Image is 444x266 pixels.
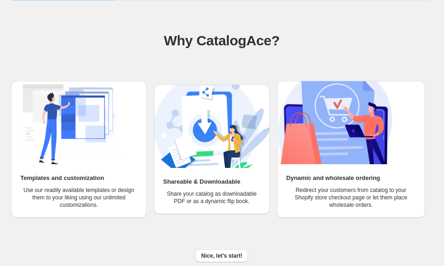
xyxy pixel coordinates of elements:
[286,173,380,183] h2: Dynamic and wholesale ordering
[154,85,270,168] img: Shareable & Downloadable
[163,190,260,205] p: Share your catalog as downloadable PDF or as a dynamic flip book.
[277,81,393,164] img: Dynamic and wholesale ordering
[201,252,242,260] span: Nice, let's start!
[286,186,416,209] p: Redirect your customers from catalog to your Shopify store checkout page or let them place wholes...
[163,177,240,186] h2: Shareable & Downloadable
[20,186,137,209] p: Use our readily available templates or design them to your liking using our unlimited customizati...
[11,31,432,50] h1: Why CatalogAce?
[196,249,248,262] button: Nice, let's start!
[20,173,104,183] h2: Templates and customization
[11,81,127,164] img: Templates and customization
